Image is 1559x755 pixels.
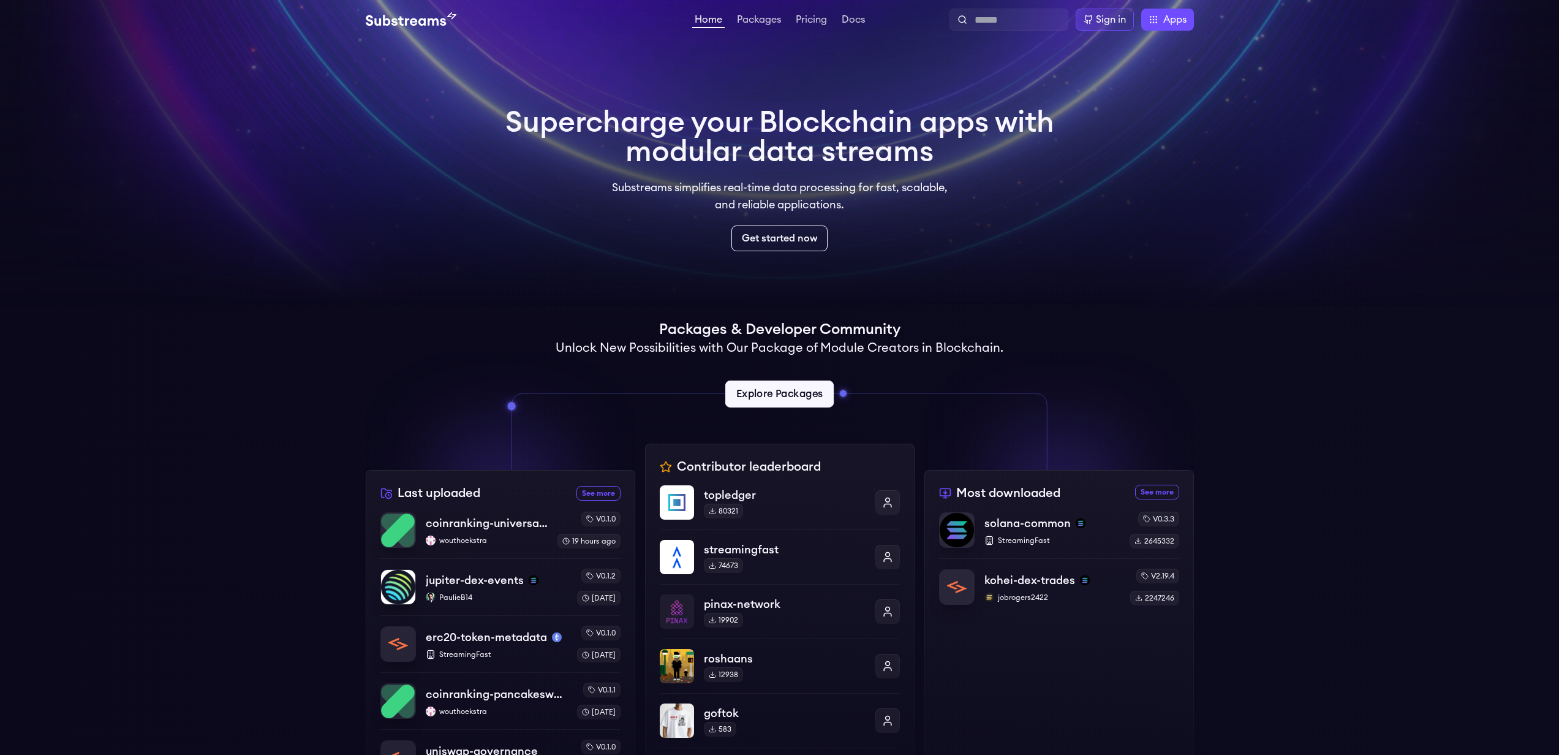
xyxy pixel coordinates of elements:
p: PaulieB14 [426,593,567,602]
img: topledger [660,485,694,520]
div: 19 hours ago [557,534,621,548]
div: 2645332 [1130,534,1179,548]
span: Apps [1163,12,1187,27]
p: solana-common [984,515,1071,532]
img: solana [1076,518,1085,528]
img: Substream's logo [366,12,456,27]
img: solana [1080,575,1090,585]
div: [DATE] [577,648,621,662]
img: PaulieB14 [426,593,436,602]
p: Substreams simplifies real-time data processing for fast, scalable, and reliable applications. [603,179,956,213]
p: StreamingFast [984,536,1120,545]
div: v2.19.4 [1136,569,1179,583]
p: wouthoekstra [426,536,548,545]
img: goftok [660,704,694,738]
a: solana-commonsolana-commonsolanaStreamingFastv0.3.32645332 [939,512,1179,558]
div: v0.1.2 [581,569,621,583]
p: roshaans [704,650,866,667]
p: topledger [704,487,866,504]
a: topledgertopledger80321 [660,485,900,529]
h2: Unlock New Possibilities with Our Package of Module Creators in Blockchain. [556,340,1003,357]
p: StreamingFast [426,650,567,659]
div: [DATE] [577,705,621,719]
img: jupiter-dex-events [381,570,415,604]
img: wouthoekstra [426,707,436,716]
a: pinax-networkpinax-network19902 [660,584,900,639]
a: kohei-dex-tradeskohei-dex-tradessolanajobrogers2422jobrogers2422v2.19.42247246 [939,558,1179,605]
img: roshaans [660,649,694,683]
div: v0.1.0 [581,626,621,640]
p: coinranking-pancakeswap-v3-forks [426,686,567,703]
p: streamingfast [704,541,866,558]
div: 2247246 [1130,591,1179,605]
a: See more most downloaded packages [1135,485,1179,499]
img: streamingfast [660,540,694,574]
a: erc20-token-metadataerc20-token-metadatamainnetStreamingFastv0.1.0[DATE] [380,615,621,672]
img: pinax-network [660,594,694,629]
a: Packages [734,15,783,27]
a: See more recently uploaded packages [576,486,621,501]
a: Home [692,15,725,28]
a: Sign in [1076,9,1134,31]
div: 80321 [704,504,743,518]
div: v0.1.1 [583,683,621,697]
img: mainnet [552,632,562,642]
img: coinranking-pancakeswap-v3-forks [381,684,415,718]
p: jobrogers2422 [984,593,1120,602]
h1: Packages & Developer Community [659,320,900,340]
img: erc20-token-metadata [381,627,415,661]
a: jupiter-dex-eventsjupiter-dex-eventssolanaPaulieB14PaulieB14v0.1.2[DATE] [380,558,621,615]
p: kohei-dex-trades [984,572,1075,589]
img: wouthoekstra [426,536,436,545]
p: erc20-token-metadata [426,629,547,646]
p: jupiter-dex-events [426,572,524,589]
p: goftok [704,705,866,722]
a: Pricing [793,15,829,27]
div: 19902 [704,613,743,628]
img: solana [529,575,538,585]
div: 583 [704,722,736,737]
a: Explore Packages [725,381,834,408]
a: coinranking-pancakeswap-v3-forkscoinranking-pancakeswap-v3-forkswouthoekstrawouthoekstrav0.1.1[DATE] [380,672,621,729]
img: solana-common [940,513,974,547]
a: coinranking-universal-dexcoinranking-universal-dexwouthoekstrawouthoekstrav0.1.019 hours ago [380,512,621,558]
div: [DATE] [577,591,621,605]
div: 12938 [704,667,743,682]
div: v0.3.3 [1138,512,1179,526]
h1: Supercharge your Blockchain apps with modular data streams [505,108,1054,167]
div: v0.1.0 [581,512,621,526]
img: coinranking-universal-dex [381,513,415,547]
div: 74673 [704,558,743,573]
a: streamingfaststreamingfast74673 [660,529,900,584]
p: coinranking-universal-dex [426,515,548,532]
img: jobrogers2422 [984,593,994,602]
div: Sign in [1096,12,1126,27]
div: v0.1.0 [581,740,621,754]
p: wouthoekstra [426,707,567,716]
a: Docs [839,15,867,27]
a: Get started now [731,226,828,251]
a: goftokgoftok583 [660,693,900,748]
p: pinax-network [704,596,866,613]
a: roshaansroshaans12938 [660,639,900,693]
img: kohei-dex-trades [940,570,974,604]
